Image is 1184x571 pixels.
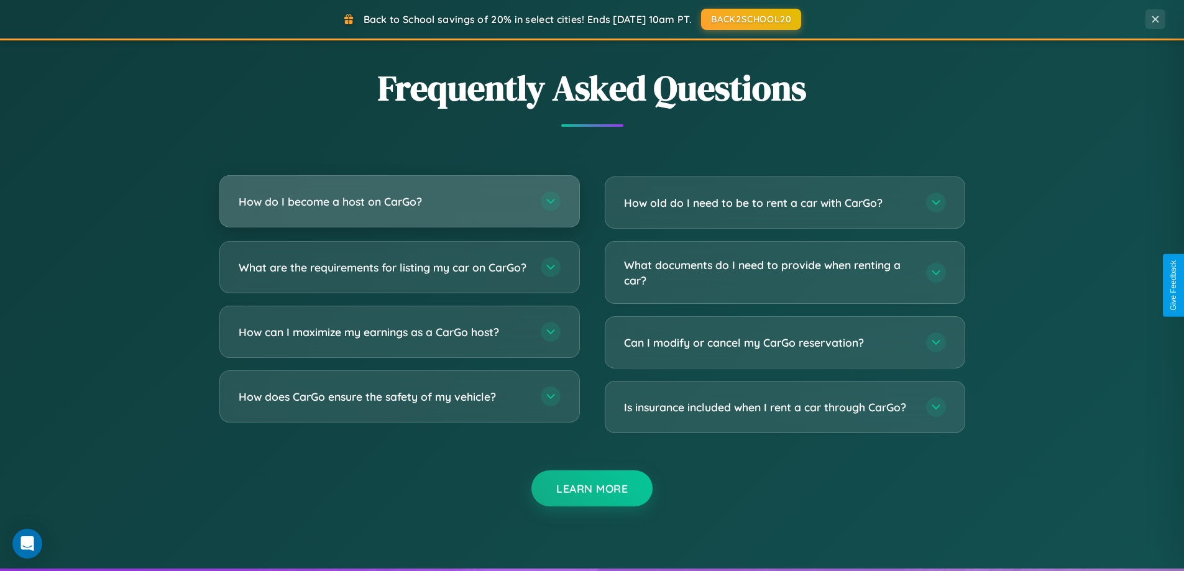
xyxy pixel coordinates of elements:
[219,64,965,112] h2: Frequently Asked Questions
[12,529,42,559] div: Open Intercom Messenger
[239,260,528,275] h3: What are the requirements for listing my car on CarGo?
[239,194,528,209] h3: How do I become a host on CarGo?
[624,195,914,211] h3: How old do I need to be to rent a car with CarGo?
[364,13,692,25] span: Back to School savings of 20% in select cities! Ends [DATE] 10am PT.
[1169,260,1178,311] div: Give Feedback
[624,335,914,350] h3: Can I modify or cancel my CarGo reservation?
[531,470,653,506] button: Learn More
[701,9,801,30] button: BACK2SCHOOL20
[239,324,528,340] h3: How can I maximize my earnings as a CarGo host?
[624,257,914,288] h3: What documents do I need to provide when renting a car?
[239,389,528,404] h3: How does CarGo ensure the safety of my vehicle?
[624,400,914,415] h3: Is insurance included when I rent a car through CarGo?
